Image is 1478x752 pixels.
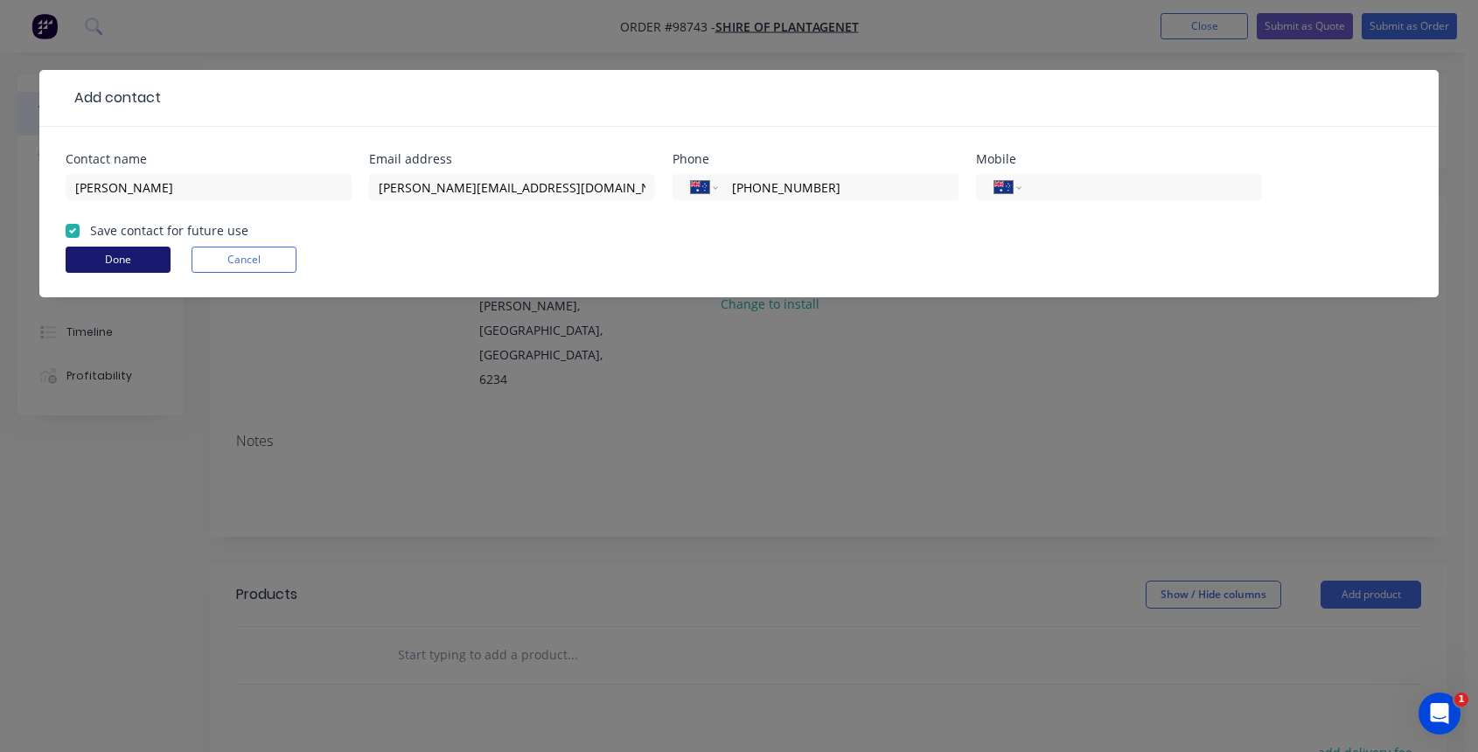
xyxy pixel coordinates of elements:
div: Mobile [976,153,1262,165]
label: Save contact for future use [90,221,248,240]
div: Phone [673,153,959,165]
div: Email address [369,153,655,165]
iframe: Intercom live chat [1419,693,1461,735]
div: Add contact [66,87,161,108]
div: Contact name [66,153,352,165]
span: 1 [1454,693,1468,707]
button: Done [66,247,171,273]
button: Cancel [192,247,296,273]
